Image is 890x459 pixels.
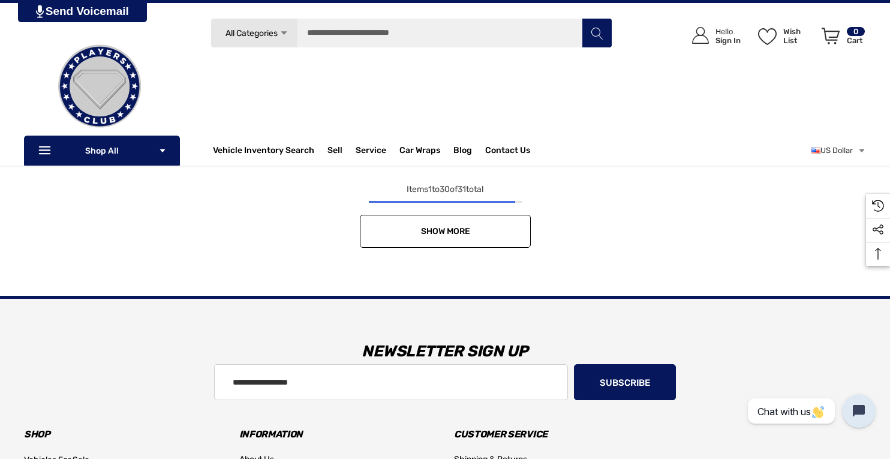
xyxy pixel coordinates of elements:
span: All Categories [225,28,278,38]
span: 1 [428,184,432,194]
svg: Icon Arrow Down [158,146,167,155]
a: Cart with 0 items [816,15,866,62]
h3: Shop [24,426,221,443]
div: Items to of total [24,182,866,197]
a: All Categories Icon Arrow Down Icon Arrow Up [211,18,297,48]
img: Players Club | Cars For Sale [40,26,160,146]
span: 31 [458,184,466,194]
p: Shop All [24,136,180,166]
a: Car Wraps [399,139,453,163]
button: Search [582,18,612,48]
a: Blog [453,145,472,158]
svg: Icon Arrow Down [279,29,288,38]
p: Wish List [783,27,815,45]
svg: Recently Viewed [872,200,884,212]
nav: pagination [24,182,866,248]
a: Vehicle Inventory Search [213,145,314,158]
svg: Icon Line [37,144,55,158]
svg: Social Media [872,224,884,236]
p: Hello [715,27,741,36]
span: Car Wraps [399,145,440,158]
p: Sign In [715,36,741,45]
p: 0 [847,27,865,36]
h3: Newsletter Sign Up [15,334,875,370]
svg: Icon User Account [692,27,709,44]
span: Sell [327,145,342,158]
a: Sell [327,139,356,163]
span: Show More [420,226,470,236]
svg: Review Your Cart [822,28,840,44]
svg: Wish List [758,28,777,45]
button: Subscribe [574,364,676,400]
p: Cart [847,36,865,45]
svg: Top [866,248,890,260]
img: PjwhLS0gR2VuZXJhdG9yOiBHcmF2aXQuaW8gLS0+PHN2ZyB4bWxucz0iaHR0cDovL3d3dy53My5vcmcvMjAwMC9zdmciIHhtb... [36,5,44,18]
a: Contact Us [485,145,530,158]
a: USD [811,139,866,163]
a: Show More [360,215,531,248]
h3: Information [239,426,437,443]
a: Sign in [678,15,747,56]
h3: Customer Service [454,426,651,443]
span: 30 [440,184,450,194]
a: Service [356,145,386,158]
a: Wish List Wish List [753,15,816,56]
